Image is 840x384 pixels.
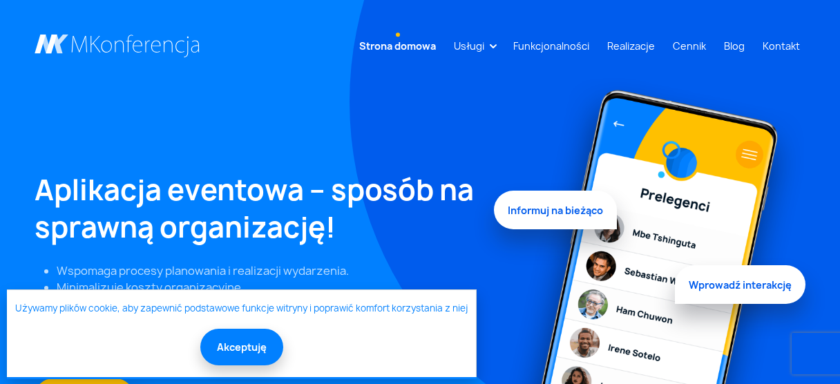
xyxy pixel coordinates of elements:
[354,33,441,59] a: Strona domowa
[757,33,805,59] a: Kontakt
[57,279,477,296] li: Minimalizuje koszty organizacyjne.
[35,171,477,246] h1: Aplikacja eventowa – sposób na sprawną organizację!
[602,33,660,59] a: Realizacje
[57,262,477,279] li: Wspomaga procesy planowania i realizacji wydarzenia.
[200,329,283,365] button: Akceptuję
[448,33,490,59] a: Usługi
[508,33,595,59] a: Funkcjonalności
[718,33,750,59] a: Blog
[494,195,617,233] span: Informuj na bieżąco
[675,262,805,300] span: Wprowadź interakcję
[667,33,712,59] a: Cennik
[15,302,468,316] a: Używamy plików cookie, aby zapewnić podstawowe funkcje witryny i poprawić komfort korzystania z niej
